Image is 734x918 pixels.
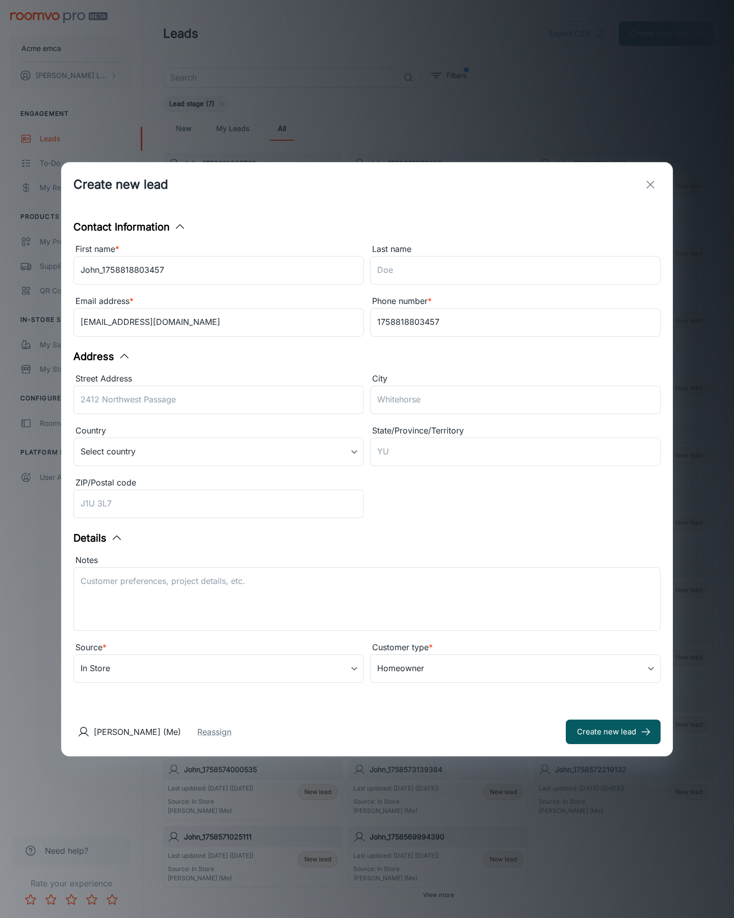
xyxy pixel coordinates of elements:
[73,654,364,683] div: In Store
[370,243,661,256] div: Last name
[73,424,364,438] div: Country
[640,174,661,195] button: exit
[73,243,364,256] div: First name
[197,726,231,738] button: Reassign
[370,256,661,285] input: Doe
[370,424,661,438] div: State/Province/Territory
[73,438,364,466] div: Select country
[73,308,364,337] input: myname@example.com
[370,386,661,414] input: Whitehorse
[73,372,364,386] div: Street Address
[370,654,661,683] div: Homeowner
[73,554,661,567] div: Notes
[94,726,181,738] p: [PERSON_NAME] (Me)
[73,219,186,235] button: Contact Information
[370,372,661,386] div: City
[73,349,130,364] button: Address
[73,490,364,518] input: J1U 3L7
[73,256,364,285] input: John
[370,641,661,654] div: Customer type
[73,530,123,546] button: Details
[566,720,661,744] button: Create new lead
[370,295,661,308] div: Phone number
[73,175,168,194] h1: Create new lead
[370,308,661,337] input: +1 439-123-4567
[73,641,364,654] div: Source
[73,295,364,308] div: Email address
[73,386,364,414] input: 2412 Northwest Passage
[370,438,661,466] input: YU
[73,476,364,490] div: ZIP/Postal code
